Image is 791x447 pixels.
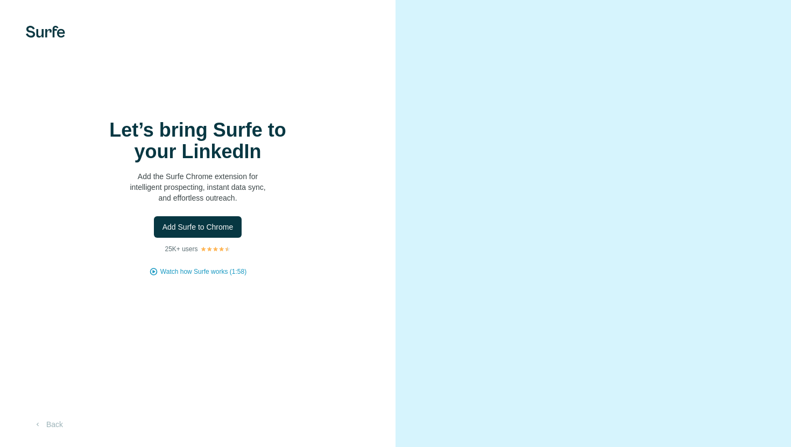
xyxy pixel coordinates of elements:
p: 25K+ users [165,244,197,254]
p: Add the Surfe Chrome extension for intelligent prospecting, instant data sync, and effortless out... [90,171,306,203]
button: Watch how Surfe works (1:58) [160,267,246,276]
span: Add Surfe to Chrome [163,222,234,232]
button: Back [26,415,70,434]
button: Add Surfe to Chrome [154,216,242,238]
img: Surfe's logo [26,26,65,38]
img: Rating Stars [200,246,231,252]
h1: Let’s bring Surfe to your LinkedIn [90,119,306,162]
